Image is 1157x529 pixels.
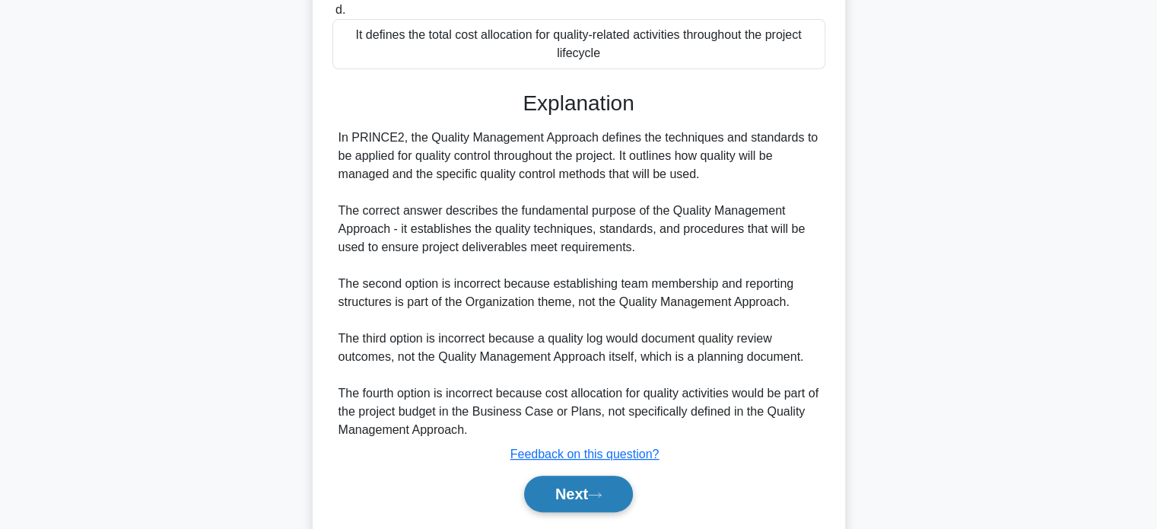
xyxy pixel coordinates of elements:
h3: Explanation [342,91,816,116]
button: Next [524,476,633,512]
span: d. [335,3,345,16]
div: It defines the total cost allocation for quality-related activities throughout the project lifecycle [332,19,825,69]
a: Feedback on this question? [510,448,660,460]
div: In PRINCE2, the Quality Management Approach defines the techniques and standards to be applied fo... [339,129,819,439]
